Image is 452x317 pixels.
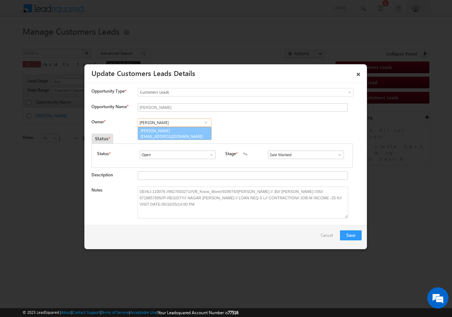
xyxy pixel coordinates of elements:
a: Show All Items [205,151,214,158]
input: Type to Search [138,118,212,127]
a: × [352,67,364,79]
span: Opportunity Type [91,88,125,94]
a: Show All Items [201,119,210,126]
div: Minimize live chat window [116,4,133,20]
a: [PERSON_NAME] [138,127,212,140]
label: Description [91,172,113,177]
textarea: Type your message and hit 'Enter' [9,65,129,212]
span: Customers Leads [138,89,325,95]
a: Cancel [321,230,337,244]
input: Type to Search [268,151,344,159]
div: Status [91,134,113,143]
span: [EMAIL_ADDRESS][DOMAIN_NAME] [141,134,204,139]
a: Terms of Service [101,310,129,315]
a: Contact Support [72,310,100,315]
span: Your Leadsquared Account Number is [158,310,238,315]
input: Type to Search [140,151,216,159]
a: Update Customers Leads Details [91,68,195,78]
label: Stage [225,151,236,157]
label: Owner [91,119,105,124]
img: d_60004797649_company_0_60004797649 [12,37,30,46]
label: Status [97,151,109,157]
a: Acceptable Use [130,310,157,315]
span: 77516 [228,310,238,315]
label: Opportunity Name [91,104,128,109]
a: Show All Items [333,151,342,158]
span: © 2025 LeadSquared | | | | | [23,309,238,316]
a: About [61,310,71,315]
button: Save [340,230,362,240]
em: Start Chat [96,218,128,227]
a: Customers Leads [138,88,353,96]
div: Chat with us now [37,37,119,46]
label: Notes [91,187,102,193]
